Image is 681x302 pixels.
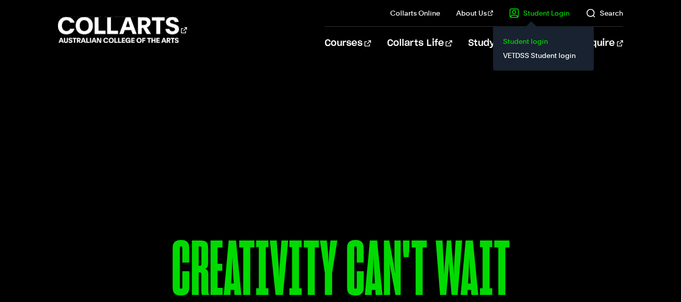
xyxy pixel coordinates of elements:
a: Courses [325,27,370,60]
a: Collarts Online [390,8,440,18]
a: VETDSS Student login [501,48,586,63]
a: About Us [456,8,493,18]
a: Enquire [579,27,623,60]
div: Go to homepage [58,16,187,44]
a: Study Information [468,27,563,60]
a: Student Login [509,8,570,18]
a: Student login [501,34,586,48]
a: Search [586,8,623,18]
a: Collarts Life [387,27,452,60]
